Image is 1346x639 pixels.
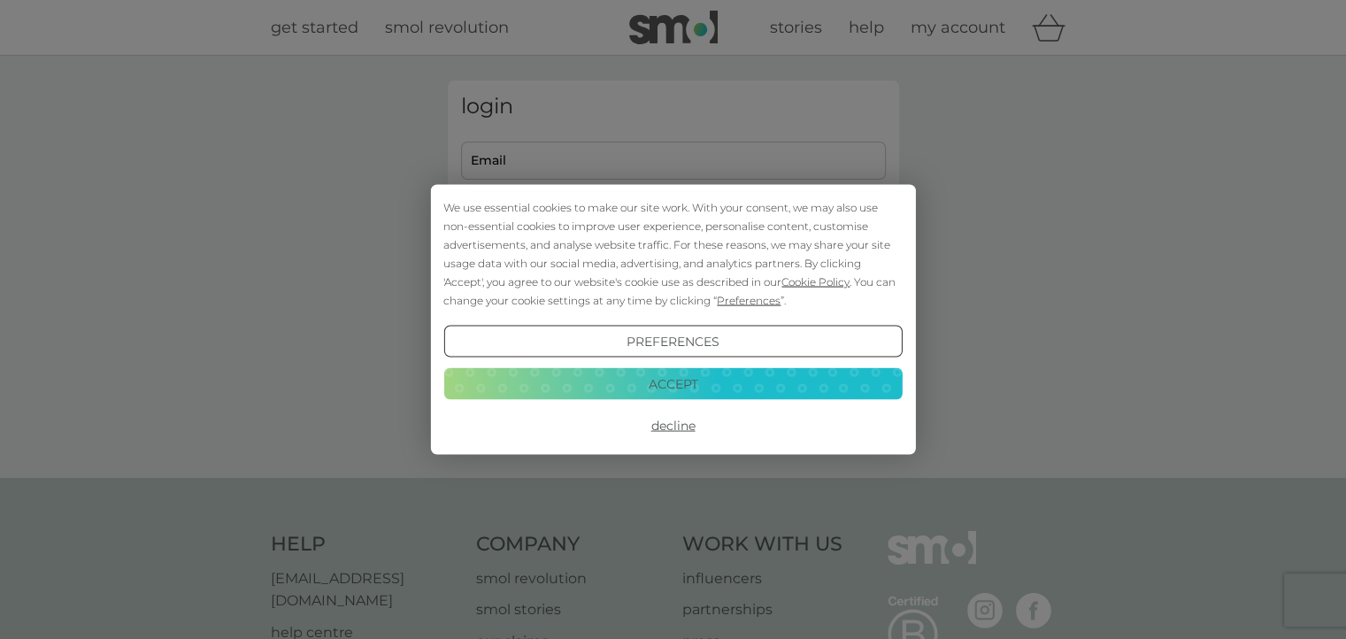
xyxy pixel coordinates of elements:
div: We use essential cookies to make our site work. With your consent, we may also use non-essential ... [443,198,902,310]
span: Cookie Policy [781,275,850,289]
div: Cookie Consent Prompt [430,185,915,455]
span: Preferences [717,294,781,307]
button: Decline [443,410,902,442]
button: Preferences [443,326,902,358]
button: Accept [443,367,902,399]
